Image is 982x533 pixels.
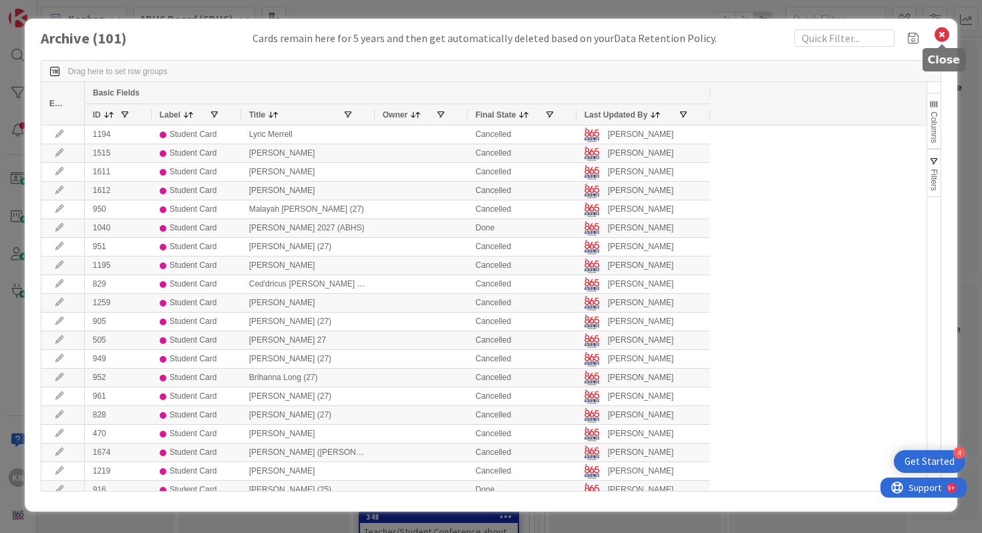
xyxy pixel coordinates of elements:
div: [PERSON_NAME] [608,313,674,330]
input: Quick Filter... [794,29,894,47]
div: 951 [85,238,152,256]
span: Basic Fields [93,88,140,98]
div: Open Get Started checklist, remaining modules: 4 [894,450,965,473]
div: Cancelled [468,462,577,480]
img: KE [585,427,599,441]
img: KE [585,371,599,385]
div: Student Card [170,388,217,405]
div: [PERSON_NAME] [241,425,375,443]
div: 1219 [85,462,152,480]
div: Cancelled [468,425,577,443]
div: Cancelled [468,182,577,200]
div: 829 [85,275,152,293]
div: Student Card [170,276,217,293]
div: Student Card [170,238,217,255]
div: Student Card [170,425,217,442]
div: Student Card [170,295,217,311]
div: [PERSON_NAME] [241,294,375,312]
div: 1611 [85,163,152,181]
span: Support [28,2,61,18]
div: [PERSON_NAME] [241,462,375,480]
div: Student Card [170,332,217,349]
div: [PERSON_NAME] 2027 (ABHS) [241,219,375,237]
img: KE [585,258,599,273]
img: KE [585,389,599,404]
div: [PERSON_NAME] [608,407,674,423]
div: Done [468,481,577,499]
div: 1040 [85,219,152,237]
div: [PERSON_NAME] 27 [241,331,375,349]
div: [PERSON_NAME] [608,276,674,293]
div: Student Card [170,126,217,143]
img: KE [585,296,599,311]
div: Student Card [170,313,217,330]
div: 952 [85,369,152,387]
img: KE [585,240,599,254]
span: Owner [383,110,407,120]
img: KE [585,333,599,348]
div: [PERSON_NAME] (25) [241,481,375,499]
div: Student Card [170,220,217,236]
div: 916 [85,481,152,499]
div: Cancelled [468,406,577,424]
div: 4 [953,447,965,459]
div: Student Card [170,351,217,367]
span: Filters [929,169,939,191]
img: KE [585,221,599,236]
div: Cancelled [468,350,577,368]
span: Drag here to set row groups [68,67,168,76]
div: [PERSON_NAME] (27) [241,406,375,424]
img: KE [585,464,599,479]
div: Row Groups [68,67,168,76]
div: Cancelled [468,200,577,218]
img: KE [585,315,599,329]
img: KE [585,146,599,161]
h1: Archive ( 101 ) [41,30,174,47]
div: 828 [85,406,152,424]
h5: Close [928,53,961,66]
div: 470 [85,425,152,443]
div: [PERSON_NAME] [241,163,375,181]
div: Cancelled [468,369,577,387]
img: KE [585,184,599,198]
div: Student Card [170,463,217,480]
div: [PERSON_NAME] [241,182,375,200]
div: Ced'dricus [PERSON_NAME] (27) [241,275,375,293]
div: [PERSON_NAME] [608,332,674,349]
img: KE [585,483,599,498]
div: Student Card [170,369,217,386]
div: [PERSON_NAME] [608,220,674,236]
div: [PERSON_NAME] [241,144,375,162]
div: [PERSON_NAME] [608,201,674,218]
img: KE [585,408,599,423]
div: 905 [85,313,152,331]
div: 1674 [85,443,152,462]
div: Done [468,219,577,237]
img: KE [585,128,599,142]
img: KE [585,202,599,217]
div: 961 [85,387,152,405]
img: KE [585,277,599,292]
div: [PERSON_NAME] [608,482,674,498]
div: [PERSON_NAME] [608,351,674,367]
span: Last Updated By [585,110,648,120]
div: [PERSON_NAME] [241,256,375,275]
div: Student Card [170,444,217,461]
div: Student Card [170,182,217,199]
div: Student Card [170,257,217,274]
div: Malayah [PERSON_NAME] (27) [241,200,375,218]
img: KE [585,352,599,367]
div: Student Card [170,164,217,180]
span: Columns [929,112,939,143]
div: [PERSON_NAME] (27) [241,387,375,405]
div: 1195 [85,256,152,275]
div: Cancelled [468,313,577,331]
span: Edit [49,99,63,108]
div: [PERSON_NAME] [608,369,674,386]
div: Get Started [905,455,955,468]
span: ID [93,110,101,120]
div: Student Card [170,201,217,218]
span: Label [160,110,180,120]
div: [PERSON_NAME] [608,425,674,442]
div: [PERSON_NAME] ([PERSON_NAME]) [PERSON_NAME] [241,443,375,462]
